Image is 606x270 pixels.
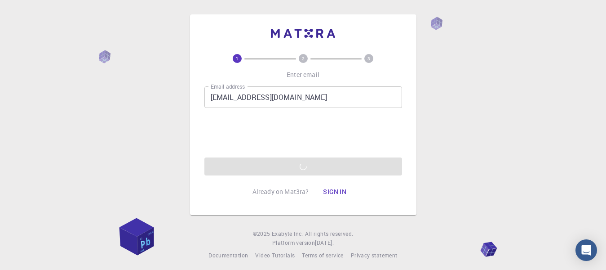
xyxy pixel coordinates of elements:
p: Enter email [287,70,319,79]
span: Terms of service [302,252,343,259]
iframe: reCAPTCHA [235,115,372,150]
a: [DATE]. [315,238,334,247]
span: Documentation [208,252,248,259]
p: Already on Mat3ra? [252,187,309,196]
span: Platform version [272,238,315,247]
span: [DATE] . [315,239,334,246]
text: 1 [236,55,239,62]
a: Privacy statement [351,251,398,260]
a: Terms of service [302,251,343,260]
text: 2 [302,55,305,62]
label: Email address [211,83,245,90]
a: Video Tutorials [255,251,295,260]
span: Video Tutorials [255,252,295,259]
button: Sign in [316,183,354,201]
span: Privacy statement [351,252,398,259]
span: © 2025 [253,229,272,238]
div: Open Intercom Messenger [575,239,597,261]
text: 3 [367,55,370,62]
a: Exabyte Inc. [272,229,303,238]
span: Exabyte Inc. [272,230,303,237]
a: Documentation [208,251,248,260]
span: All rights reserved. [305,229,353,238]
